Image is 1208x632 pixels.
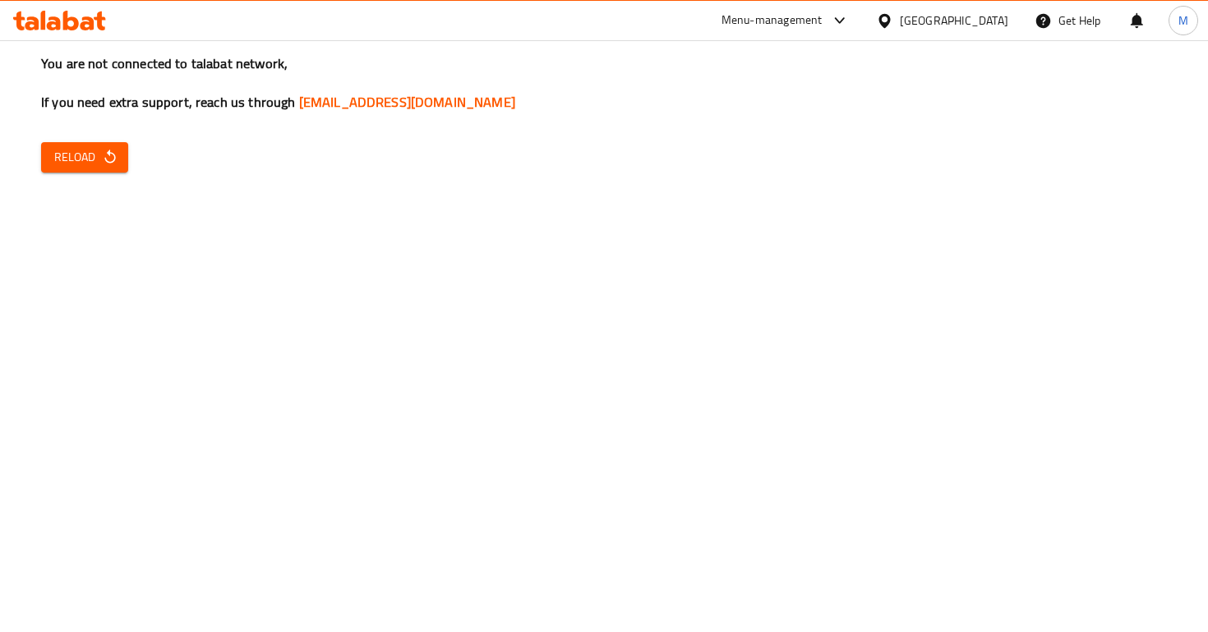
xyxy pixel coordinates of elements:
[722,11,823,30] div: Menu-management
[41,142,128,173] button: Reload
[1178,12,1188,30] span: M
[41,54,1167,112] h3: You are not connected to talabat network, If you need extra support, reach us through
[900,12,1008,30] div: [GEOGRAPHIC_DATA]
[54,147,115,168] span: Reload
[299,90,515,114] a: [EMAIL_ADDRESS][DOMAIN_NAME]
